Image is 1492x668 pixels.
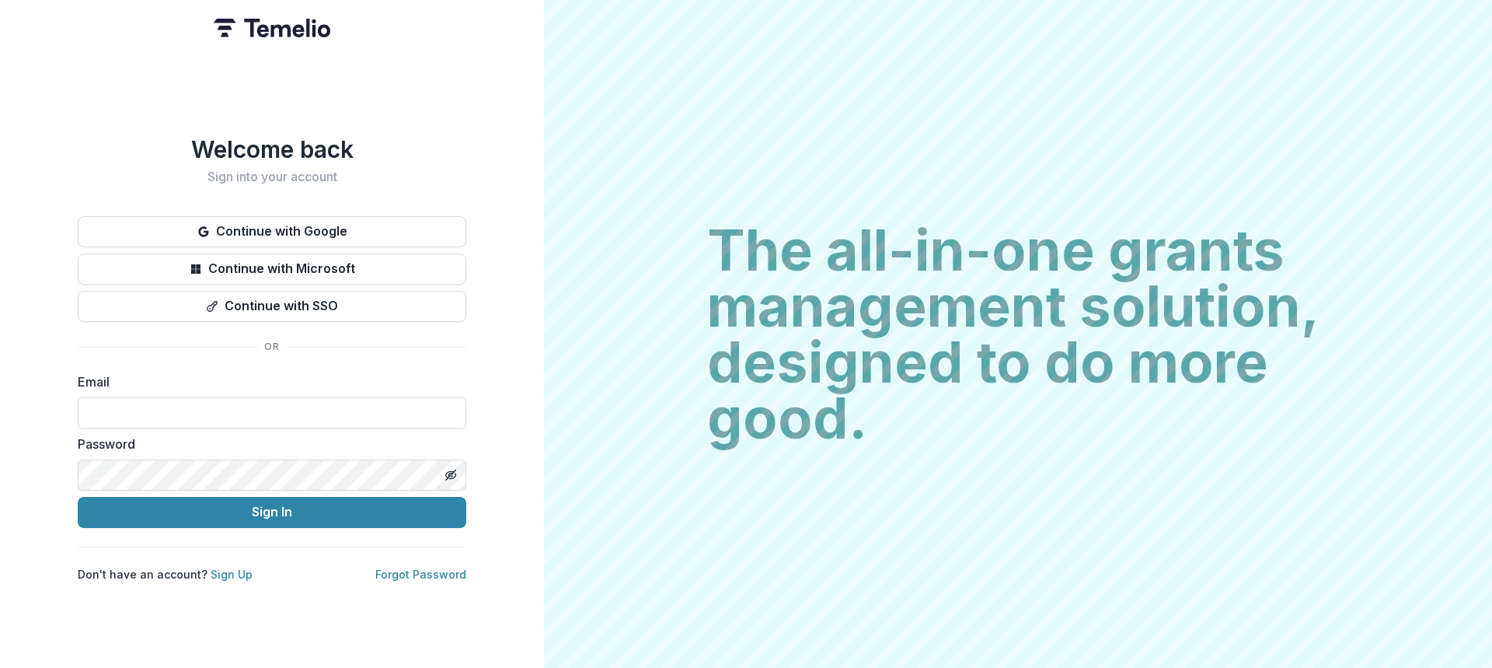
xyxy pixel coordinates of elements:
[78,435,457,453] label: Password
[78,216,466,247] button: Continue with Google
[78,254,466,285] button: Continue with Microsoft
[78,566,253,582] p: Don't have an account?
[375,568,466,581] a: Forgot Password
[78,372,457,391] label: Email
[78,135,466,163] h1: Welcome back
[211,568,253,581] a: Sign Up
[214,19,330,37] img: Temelio
[438,463,463,488] button: Toggle password visibility
[78,291,466,322] button: Continue with SSO
[78,170,466,184] h2: Sign into your account
[78,497,466,528] button: Sign In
